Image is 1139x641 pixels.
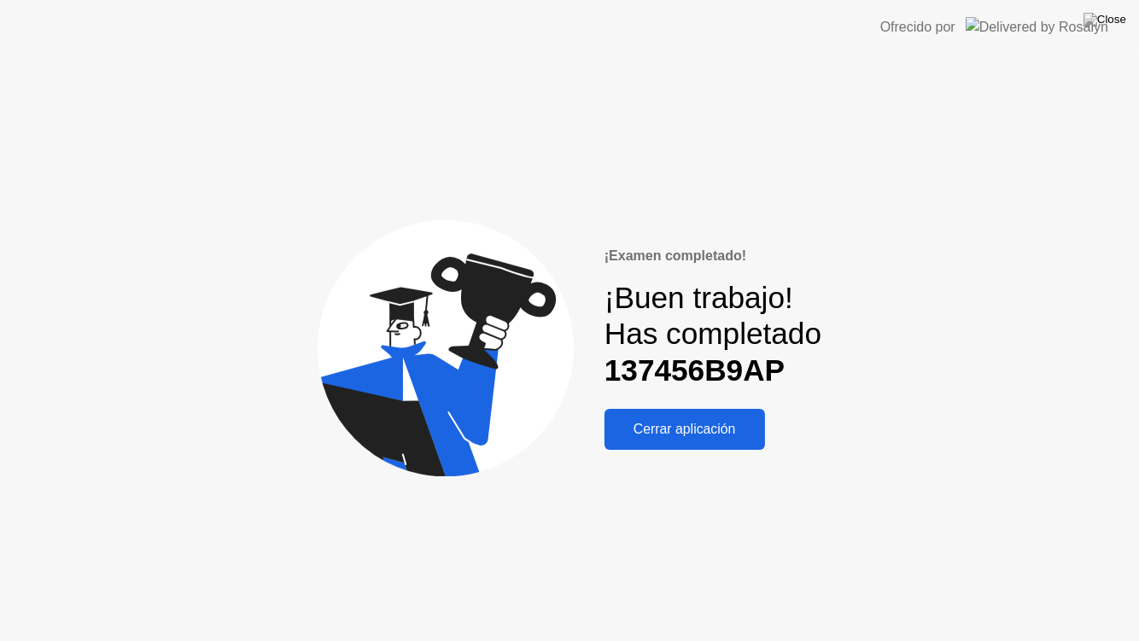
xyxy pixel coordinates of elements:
[605,353,785,387] b: 137456B9AP
[605,409,765,450] button: Cerrar aplicación
[880,17,955,38] div: Ofrecido por
[1084,13,1126,26] img: Close
[610,422,760,437] div: Cerrar aplicación
[966,17,1108,37] img: Delivered by Rosalyn
[605,246,821,266] div: ¡Examen completado!
[605,280,821,388] div: ¡Buen trabajo! Has completado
